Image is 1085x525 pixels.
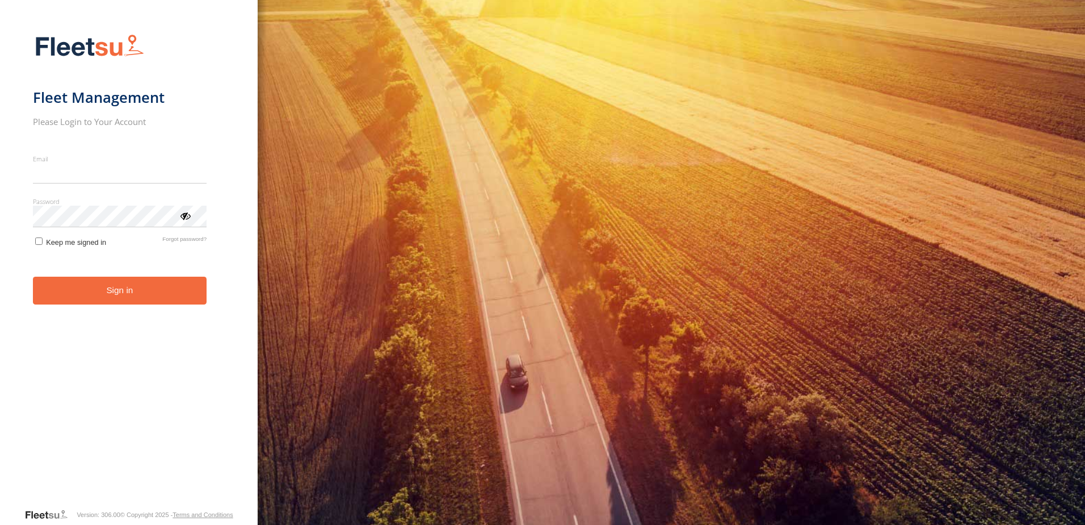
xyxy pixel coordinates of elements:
a: Terms and Conditions [173,511,233,518]
a: Visit our Website [24,509,77,520]
label: Password [33,197,207,206]
div: ViewPassword [179,210,191,221]
img: Fleetsu [33,32,146,61]
form: main [33,27,225,508]
button: Sign in [33,277,207,305]
div: © Copyright 2025 - [120,511,233,518]
h2: Please Login to Your Account [33,116,207,127]
div: Version: 306.00 [77,511,120,518]
input: Keep me signed in [35,238,43,245]
h1: Fleet Management [33,88,207,107]
a: Forgot password? [162,236,207,247]
span: Keep me signed in [46,238,106,247]
label: Email [33,155,207,163]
